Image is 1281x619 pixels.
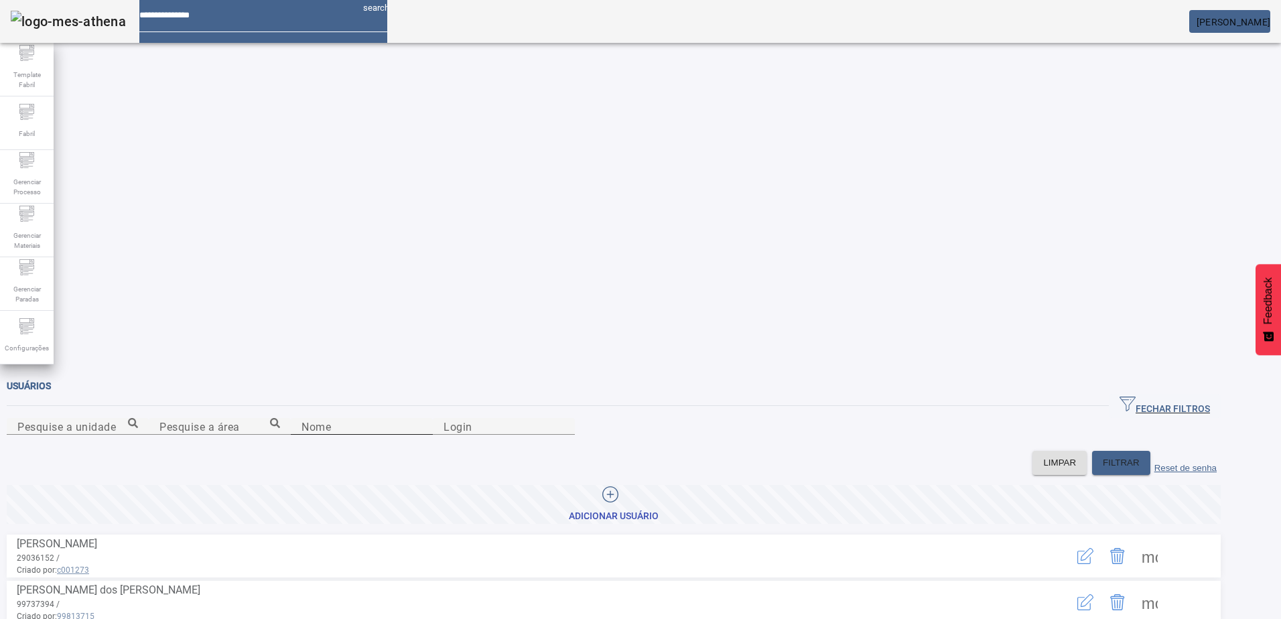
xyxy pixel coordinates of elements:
span: FECHAR FILTROS [1120,396,1210,416]
input: Number [17,419,138,435]
mat-label: Pesquise a unidade [17,420,116,433]
span: Fabril [15,125,39,143]
span: [PERSON_NAME] [1197,17,1270,27]
mat-label: Login [444,420,472,433]
span: Gerenciar Paradas [7,280,47,308]
button: Mais [1134,540,1166,572]
span: 99737394 / [17,600,60,609]
span: Gerenciar Processo [7,173,47,201]
button: Reset de senha [1150,451,1221,475]
button: Delete [1101,586,1134,618]
button: Delete [1101,540,1134,572]
span: Criado por: [17,564,1017,576]
span: LIMPAR [1043,456,1076,470]
span: c001273 [57,565,89,575]
button: Adicionar Usuário [7,485,1221,524]
span: Feedback [1262,277,1274,324]
button: FECHAR FILTROS [1109,394,1221,418]
button: FILTRAR [1092,451,1150,475]
span: [PERSON_NAME] [17,537,97,550]
input: Number [159,419,280,435]
span: 29036152 / [17,553,60,563]
span: [PERSON_NAME] dos [PERSON_NAME] [17,583,200,596]
label: Reset de senha [1154,463,1217,473]
span: FILTRAR [1103,456,1140,470]
mat-label: Pesquise a área [159,420,240,433]
mat-label: Nome [301,420,331,433]
img: logo-mes-athena [11,11,126,32]
button: Feedback - Mostrar pesquisa [1256,264,1281,355]
span: Usuários [7,381,51,391]
span: Configurações [1,339,53,357]
div: Adicionar Usuário [569,510,659,523]
button: Mais [1134,586,1166,618]
button: LIMPAR [1032,451,1087,475]
span: Gerenciar Materiais [7,226,47,255]
span: Template Fabril [7,66,47,94]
